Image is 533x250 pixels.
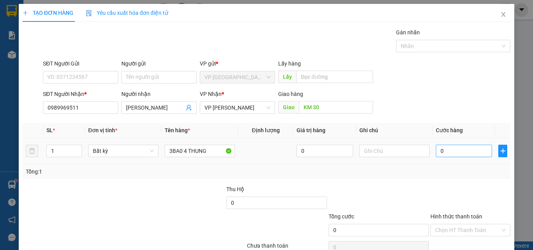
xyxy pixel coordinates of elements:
[200,59,275,68] div: VP gửi
[43,90,118,98] div: SĐT Người Nhận
[299,101,373,113] input: Dọc đường
[50,11,75,75] b: BIÊN NHẬN GỬI HÀNG HÓA
[121,59,197,68] div: Người gửi
[297,145,353,157] input: 0
[46,127,53,133] span: SL
[278,71,296,83] span: Lấy
[359,145,430,157] input: Ghi Chú
[278,91,303,97] span: Giao hàng
[498,145,507,157] button: plus
[93,145,154,157] span: Bất kỳ
[186,105,192,111] span: user-add
[26,145,38,157] button: delete
[86,10,92,16] img: icon
[85,10,103,28] img: logo.jpg
[500,11,506,18] span: close
[165,127,190,133] span: Tên hàng
[356,123,433,138] th: Ghi chú
[492,4,514,26] button: Close
[88,127,117,133] span: Đơn vị tính
[278,101,299,113] span: Giao
[43,59,118,68] div: SĐT Người Gửi
[66,30,107,36] b: [DOMAIN_NAME]
[329,213,354,220] span: Tổng cước
[297,127,325,133] span: Giá trị hàng
[226,186,244,192] span: Thu Hộ
[204,102,270,113] span: VP Phan Thiết
[23,10,73,16] span: TẠO ĐƠN HÀNG
[23,10,28,16] span: plus
[430,213,482,220] label: Hình thức thanh toán
[121,90,197,98] div: Người nhận
[296,71,373,83] input: Dọc đường
[396,29,420,35] label: Gán nhãn
[436,127,463,133] span: Cước hàng
[86,10,168,16] span: Yêu cầu xuất hóa đơn điện tử
[204,71,270,83] span: VP Sài Gòn
[200,91,222,97] span: VP Nhận
[165,145,235,157] input: VD: Bàn, Ghế
[10,50,44,87] b: [PERSON_NAME]
[66,37,107,47] li: (c) 2017
[26,167,206,176] div: Tổng: 1
[252,127,279,133] span: Định lượng
[499,148,507,154] span: plus
[278,60,301,67] span: Lấy hàng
